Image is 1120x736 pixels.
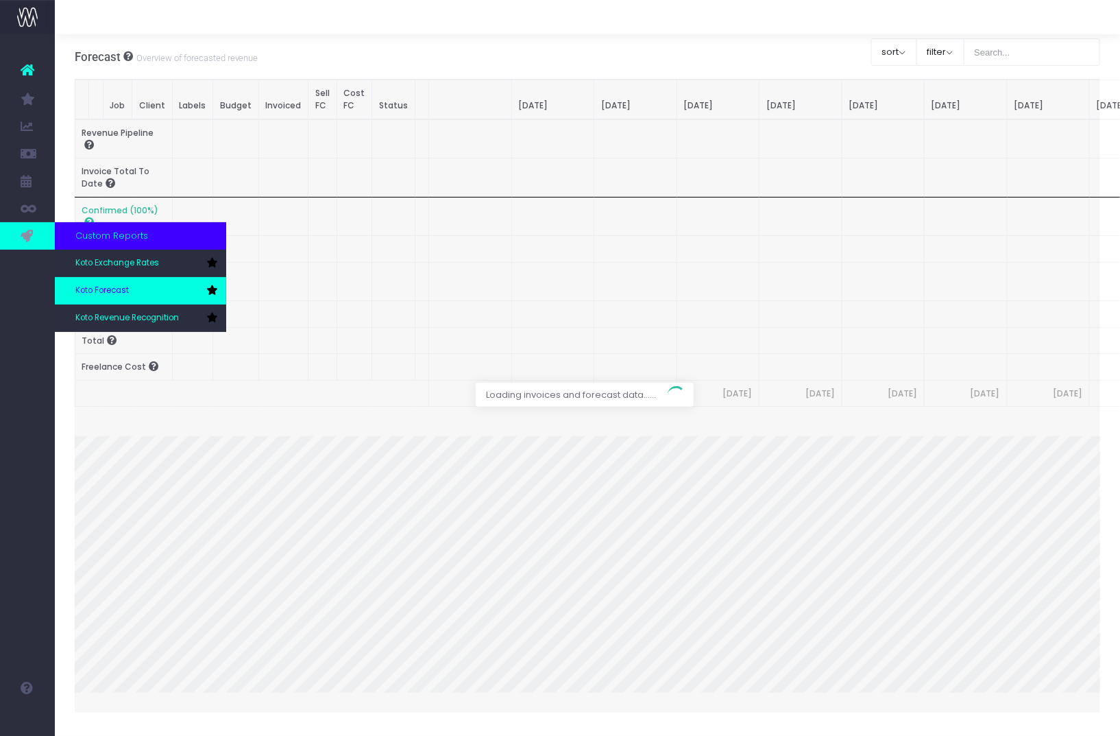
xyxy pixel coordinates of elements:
[17,709,38,729] img: images/default_profile_image.png
[75,257,159,270] span: Koto Exchange Rates
[75,229,148,243] span: Custom Reports
[75,285,129,297] span: Koto Forecast
[55,277,226,305] a: Koto Forecast
[916,38,964,66] button: filter
[133,50,258,64] small: Overview of forecasted revenue
[55,250,226,277] a: Koto Exchange Rates
[871,38,917,66] button: sort
[476,383,666,407] span: Loading invoices and forecast data......
[75,50,121,64] span: Forecast
[75,312,179,324] span: Koto Revenue Recognition
[964,38,1101,66] input: Search...
[55,305,226,332] a: Koto Revenue Recognition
